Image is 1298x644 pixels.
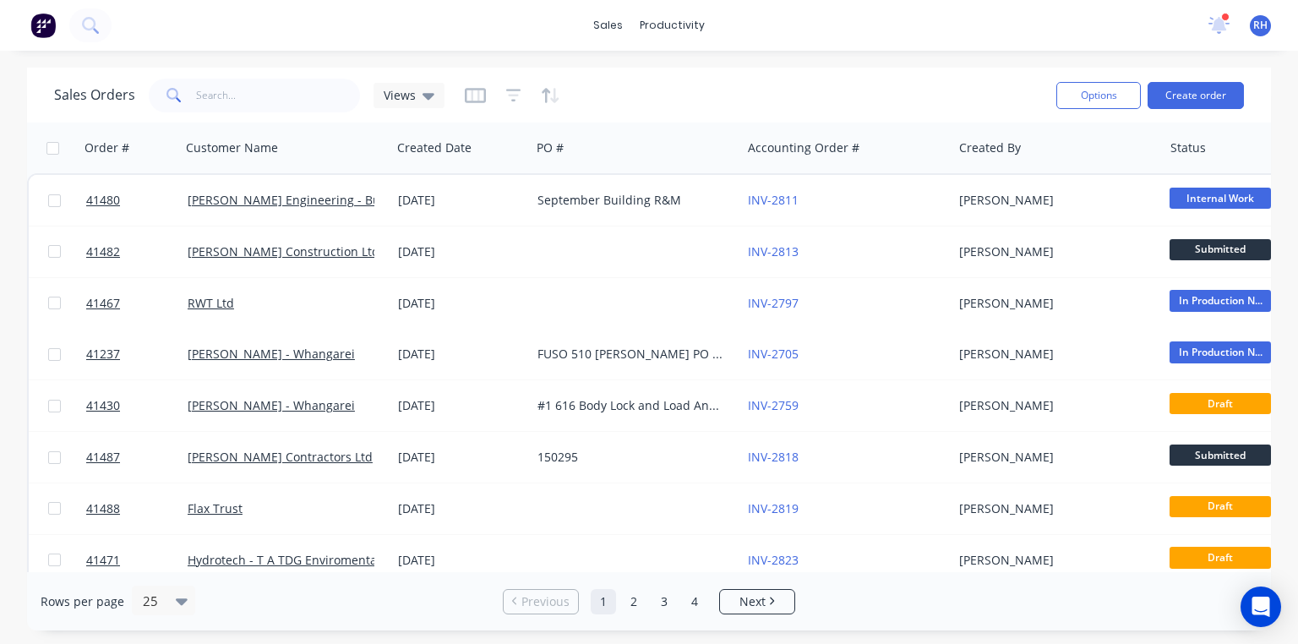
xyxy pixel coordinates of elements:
div: [PERSON_NAME] [959,500,1147,517]
div: September Building R&M [537,192,725,209]
a: 41430 [86,380,188,431]
div: [PERSON_NAME] [959,397,1147,414]
a: 41480 [86,175,188,226]
div: [DATE] [398,552,524,569]
a: 41467 [86,278,188,329]
div: Accounting Order # [748,139,859,156]
span: 41488 [86,500,120,517]
a: INV-2823 [748,552,799,568]
div: [DATE] [398,397,524,414]
a: 41488 [86,483,188,534]
a: Next page [720,593,794,610]
span: Internal Work [1170,188,1271,209]
div: productivity [631,13,713,38]
span: Draft [1170,547,1271,568]
span: 41482 [86,243,120,260]
div: [DATE] [398,192,524,209]
div: [PERSON_NAME] [959,346,1147,363]
div: [DATE] [398,346,524,363]
a: Page 1 is your current page [591,589,616,614]
a: Page 2 [621,589,646,614]
div: [PERSON_NAME] [959,449,1147,466]
span: 41467 [86,295,120,312]
a: [PERSON_NAME] - Whangarei [188,346,355,362]
a: Page 3 [652,589,677,614]
a: 41237 [86,329,188,379]
div: Order # [85,139,129,156]
a: [PERSON_NAME] Contractors Ltd [188,449,373,465]
span: RH [1253,18,1268,33]
span: Views [384,86,416,104]
span: 41471 [86,552,120,569]
span: Rows per page [41,593,124,610]
span: 41430 [86,397,120,414]
a: Page 4 [682,589,707,614]
span: 41487 [86,449,120,466]
div: [DATE] [398,449,524,466]
span: Submitted [1170,445,1271,466]
a: INV-2705 [748,346,799,362]
a: Hydrotech - T A TDG Enviromental Limited [188,552,426,568]
div: [PERSON_NAME] [959,552,1147,569]
a: INV-2811 [748,192,799,208]
span: In Production N... [1170,341,1271,363]
div: FUSO 510 [PERSON_NAME] PO 825751 [537,346,725,363]
a: Flax Trust [188,500,243,516]
div: #1 616 Body Lock and Load Anchorage [537,397,725,414]
span: Previous [521,593,570,610]
a: INV-2813 [748,243,799,259]
div: Customer Name [186,139,278,156]
a: INV-2818 [748,449,799,465]
span: Draft [1170,496,1271,517]
div: [PERSON_NAME] [959,243,1147,260]
button: Create order [1148,82,1244,109]
div: PO # [537,139,564,156]
a: INV-2819 [748,500,799,516]
img: Factory [30,13,56,38]
div: 150295 [537,449,725,466]
div: Open Intercom Messenger [1241,587,1281,627]
div: sales [585,13,631,38]
div: Created Date [397,139,472,156]
a: [PERSON_NAME] Construction Ltd [188,243,379,259]
a: INV-2759 [748,397,799,413]
span: 41480 [86,192,120,209]
a: [PERSON_NAME] Engineering - Building R M [188,192,438,208]
span: 41237 [86,346,120,363]
span: In Production N... [1170,290,1271,311]
a: [PERSON_NAME] - Whangarei [188,397,355,413]
span: Next [739,593,766,610]
a: 41482 [86,226,188,277]
input: Search... [196,79,361,112]
div: [DATE] [398,295,524,312]
a: Previous page [504,593,578,610]
div: [DATE] [398,500,524,517]
a: 41471 [86,535,188,586]
div: [DATE] [398,243,524,260]
div: Created By [959,139,1021,156]
span: Submitted [1170,239,1271,260]
span: Draft [1170,393,1271,414]
ul: Pagination [496,589,802,614]
a: RWT Ltd [188,295,234,311]
button: Options [1056,82,1141,109]
a: 41487 [86,432,188,483]
div: [PERSON_NAME] [959,192,1147,209]
div: Status [1170,139,1206,156]
a: INV-2797 [748,295,799,311]
h1: Sales Orders [54,87,135,103]
div: [PERSON_NAME] [959,295,1147,312]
